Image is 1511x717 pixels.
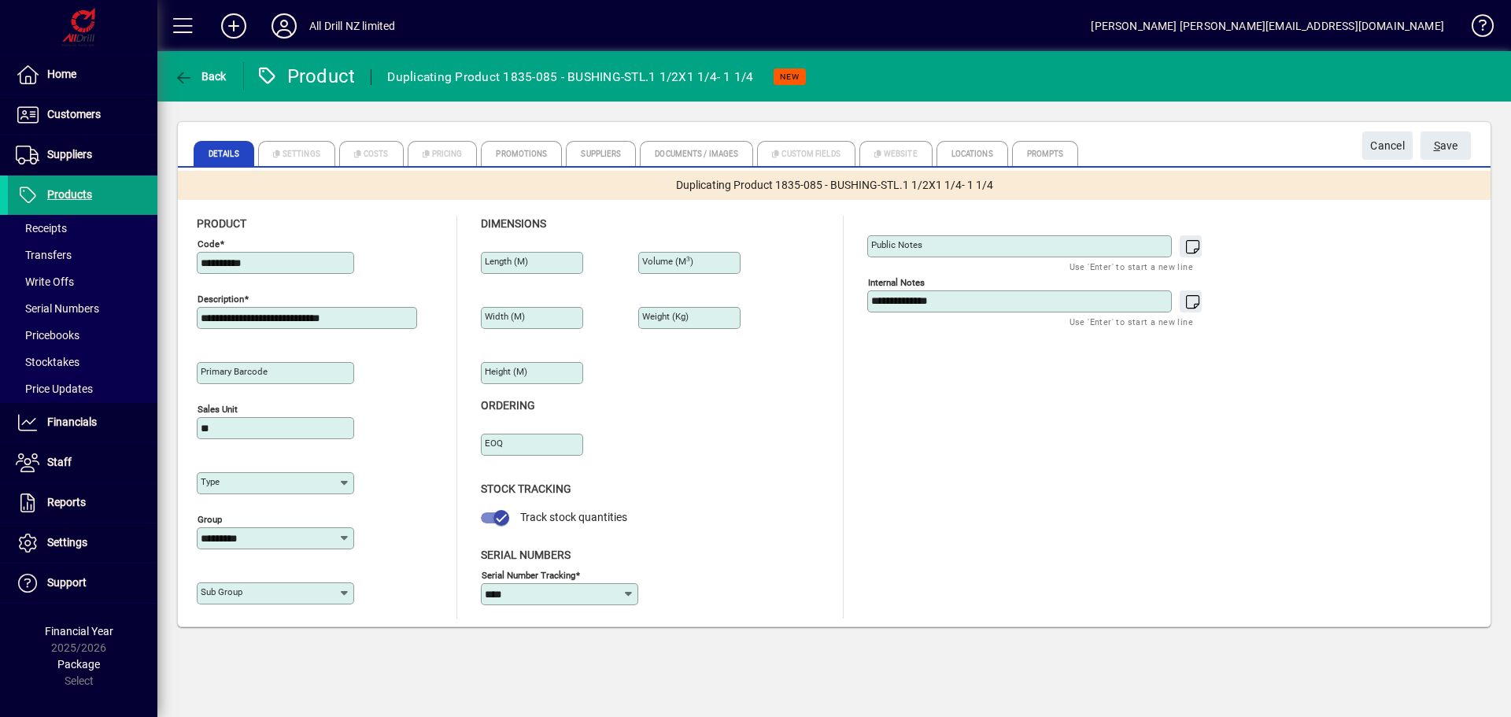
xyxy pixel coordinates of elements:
[1370,133,1405,159] span: Cancel
[481,549,571,561] span: Serial Numbers
[8,268,157,295] a: Write Offs
[256,64,356,89] div: Product
[16,249,72,261] span: Transfers
[47,536,87,549] span: Settings
[1434,139,1440,152] span: S
[676,177,993,194] span: Duplicating Product 1835-085 - BUSHING-STL.1 1/2X1 1/4- 1 1/4
[485,311,525,322] mat-label: Width (m)
[45,625,113,638] span: Financial Year
[482,569,575,580] mat-label: Serial Number tracking
[8,135,157,175] a: Suppliers
[485,366,527,377] mat-label: Height (m)
[8,375,157,402] a: Price Updates
[259,12,309,40] button: Profile
[201,476,220,487] mat-label: Type
[868,277,925,288] mat-label: Internal Notes
[8,322,157,349] a: Pricebooks
[642,311,689,322] mat-label: Weight (Kg)
[309,13,396,39] div: All Drill NZ limited
[8,295,157,322] a: Serial Numbers
[871,239,922,250] mat-label: Public Notes
[157,62,244,91] app-page-header-button: Back
[201,586,242,597] mat-label: Sub group
[47,148,92,161] span: Suppliers
[1362,131,1413,160] button: Cancel
[8,349,157,375] a: Stocktakes
[485,438,503,449] mat-label: EOQ
[47,496,86,508] span: Reports
[1434,133,1458,159] span: ave
[47,108,101,120] span: Customers
[481,399,535,412] span: Ordering
[198,404,238,415] mat-label: Sales unit
[198,514,222,525] mat-label: Group
[642,256,693,267] mat-label: Volume (m )
[8,403,157,442] a: Financials
[16,302,99,315] span: Serial Numbers
[8,55,157,94] a: Home
[16,222,67,235] span: Receipts
[1070,312,1193,331] mat-hint: Use 'Enter' to start a new line
[1460,3,1491,54] a: Knowledge Base
[520,511,627,523] span: Track stock quantities
[197,217,246,230] span: Product
[1070,257,1193,275] mat-hint: Use 'Enter' to start a new line
[481,482,571,495] span: Stock Tracking
[198,238,220,249] mat-label: Code
[780,72,800,82] span: NEW
[387,65,753,90] div: Duplicating Product 1835-085 - BUSHING-STL.1 1/2X1 1/4- 1 1/4
[8,523,157,563] a: Settings
[170,62,231,91] button: Back
[8,483,157,523] a: Reports
[8,564,157,603] a: Support
[47,416,97,428] span: Financials
[1420,131,1471,160] button: Save
[16,275,74,288] span: Write Offs
[57,658,100,671] span: Package
[47,188,92,201] span: Products
[198,294,244,305] mat-label: Description
[47,456,72,468] span: Staff
[16,329,79,342] span: Pricebooks
[47,576,87,589] span: Support
[47,68,76,80] span: Home
[16,356,79,368] span: Stocktakes
[686,255,690,263] sup: 3
[1091,13,1444,39] div: [PERSON_NAME] [PERSON_NAME][EMAIL_ADDRESS][DOMAIN_NAME]
[16,383,93,395] span: Price Updates
[8,242,157,268] a: Transfers
[8,215,157,242] a: Receipts
[201,366,268,377] mat-label: Primary barcode
[485,256,528,267] mat-label: Length (m)
[8,443,157,482] a: Staff
[481,217,546,230] span: Dimensions
[174,70,227,83] span: Back
[209,12,259,40] button: Add
[8,95,157,135] a: Customers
